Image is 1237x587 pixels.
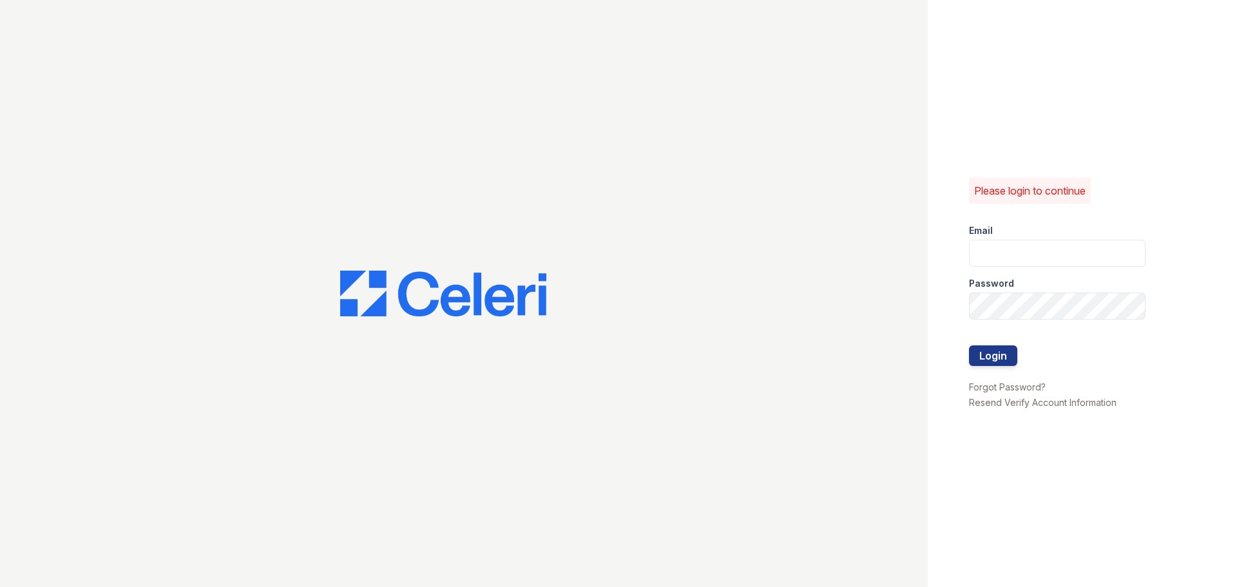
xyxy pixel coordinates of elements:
p: Please login to continue [974,183,1086,198]
button: Login [969,345,1017,366]
img: CE_Logo_Blue-a8612792a0a2168367f1c8372b55b34899dd931a85d93a1a3d3e32e68fde9ad4.png [340,271,546,317]
a: Resend Verify Account Information [969,397,1117,408]
label: Email [969,224,993,237]
a: Forgot Password? [969,381,1046,392]
label: Password [969,277,1014,290]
